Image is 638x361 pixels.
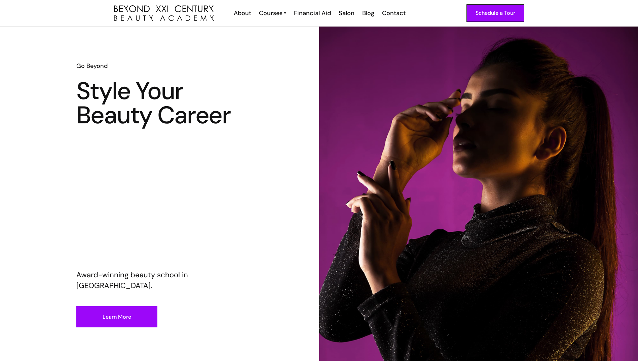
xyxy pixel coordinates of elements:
a: Courses [259,9,286,17]
div: Courses [259,9,283,17]
div: Contact [382,9,406,17]
a: Contact [378,9,409,17]
a: About [229,9,255,17]
p: Award-winning beauty school in [GEOGRAPHIC_DATA]. [76,270,242,291]
a: Blog [358,9,378,17]
h6: Go Beyond [76,62,242,70]
div: Schedule a Tour [476,9,515,17]
img: beyond 21st century beauty academy logo [114,5,214,21]
div: About [234,9,251,17]
a: Learn More [76,306,157,327]
h1: Style Your Beauty Career [76,79,242,127]
div: Salon [339,9,354,17]
a: home [114,5,214,21]
div: Financial Aid [294,9,331,17]
a: Financial Aid [290,9,334,17]
a: Salon [334,9,358,17]
a: Schedule a Tour [466,4,524,22]
div: Blog [362,9,374,17]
